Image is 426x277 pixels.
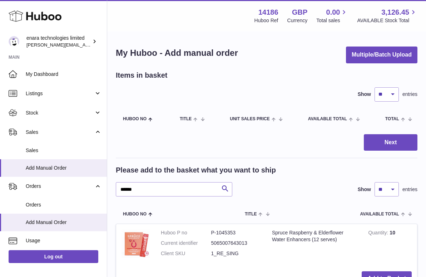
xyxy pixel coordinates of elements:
[26,71,101,78] span: My Dashboard
[326,8,340,17] span: 0.00
[245,212,257,217] span: Title
[254,17,278,24] div: Huboo Ref
[357,17,417,24] span: AVAILABLE Stock Total
[316,17,348,24] span: Total sales
[360,212,399,217] span: AVAILABLE Total
[116,71,168,80] h2: Items in basket
[316,8,348,24] a: 0.00 Total sales
[26,35,91,48] div: enara technologies limited
[292,8,307,17] strong: GBP
[346,47,417,63] button: Multiple/Batch Upload
[26,42,143,48] span: [PERSON_NAME][EMAIL_ADDRESS][DOMAIN_NAME]
[123,212,147,217] span: Huboo no
[364,134,417,151] button: Next
[26,129,94,136] span: Sales
[211,240,262,247] dd: 5065007643013
[116,165,276,175] h2: Please add to the basket what you want to ship
[402,91,417,98] span: entries
[26,147,101,154] span: Sales
[26,201,101,208] span: Orders
[358,186,371,193] label: Show
[385,117,399,121] span: Total
[180,117,192,121] span: Title
[26,237,101,244] span: Usage
[26,165,101,171] span: Add Manual Order
[368,230,390,237] strong: Quantity
[363,224,417,266] td: 10
[161,250,211,257] dt: Client SKU
[26,183,94,190] span: Orders
[161,229,211,236] dt: Huboo P no
[26,219,101,226] span: Add Manual Order
[211,229,262,236] dd: P-1045353
[116,47,238,59] h1: My Huboo - Add manual order
[267,224,363,266] td: Spruce Raspberry & Elderflower Water Enhancers (12 serves)
[287,17,308,24] div: Currency
[9,250,98,263] a: Log out
[26,90,94,97] span: Listings
[9,36,19,47] img: Dee@enara.co
[381,8,409,17] span: 3,126.45
[358,91,371,98] label: Show
[122,229,150,258] img: Spruce Raspberry & Elderflower Water Enhancers (12 serves)
[308,117,347,121] span: AVAILABLE Total
[230,117,269,121] span: Unit Sales Price
[161,240,211,247] dt: Current identifier
[357,8,417,24] a: 3,126.45 AVAILABLE Stock Total
[258,8,278,17] strong: 14186
[26,110,94,116] span: Stock
[402,186,417,193] span: entries
[211,250,262,257] dd: 1_RE_SING
[123,117,147,121] span: Huboo no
